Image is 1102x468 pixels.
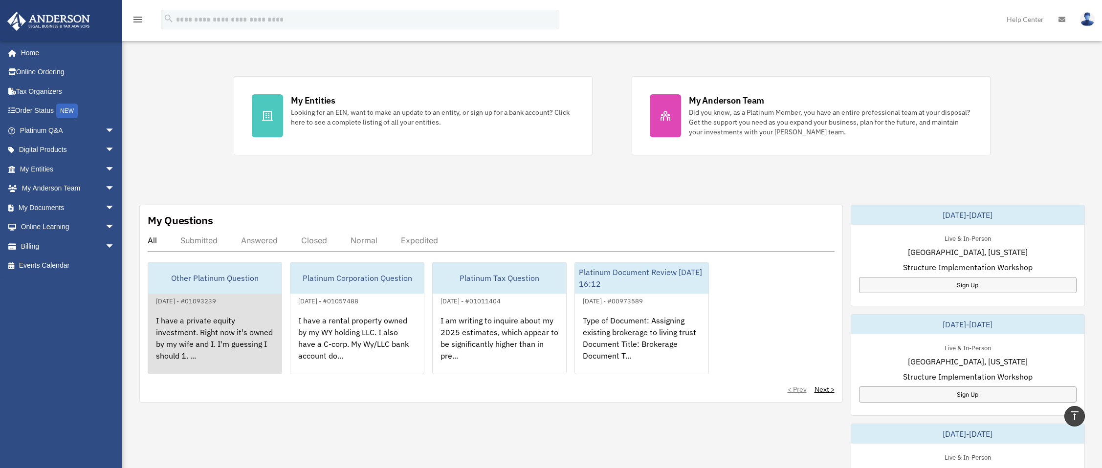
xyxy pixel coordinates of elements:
div: All [148,235,157,245]
div: Submitted [180,235,218,245]
div: Live & In-Person [937,233,999,243]
a: Home [7,43,125,63]
div: I have a private equity investment. Right now it's owned by my wife and I. I'm guessing I should ... [148,307,282,383]
div: [DATE]-[DATE] [851,205,1085,225]
a: My Entitiesarrow_drop_down [7,159,130,179]
a: Tax Organizers [7,82,130,101]
div: Did you know, as a Platinum Member, you have an entire professional team at your disposal? Get th... [689,107,972,137]
a: Sign Up [859,277,1077,293]
span: [GEOGRAPHIC_DATA], [US_STATE] [908,246,1028,258]
div: Type of Document: Assigning existing brokerage to living trust Document Title: Brokerage Document... [575,307,708,383]
div: [DATE] - #01057488 [290,295,366,305]
span: arrow_drop_down [105,121,125,141]
a: Platinum Q&Aarrow_drop_down [7,121,130,140]
span: arrow_drop_down [105,159,125,179]
a: Digital Productsarrow_drop_down [7,140,130,160]
div: Answered [241,235,278,245]
div: Looking for an EIN, want to make an update to an entity, or sign up for a bank account? Click her... [291,107,574,127]
div: I am writing to inquire about my 2025 estimates, which appear to be significantly higher than in ... [433,307,566,383]
div: Closed [301,235,327,245]
span: Structure Implementation Workshop [903,371,1033,383]
a: menu [132,17,144,25]
span: arrow_drop_down [105,140,125,160]
div: Live & In-Person [937,342,999,352]
a: Online Learningarrow_drop_down [7,217,130,237]
a: Platinum Document Review [DATE] 16:12[DATE] - #00973589Type of Document: Assigning existing broke... [574,262,709,374]
span: arrow_drop_down [105,217,125,237]
a: Online Ordering [7,63,130,82]
div: [DATE]-[DATE] [851,424,1085,444]
span: arrow_drop_down [105,198,125,218]
span: [GEOGRAPHIC_DATA], [US_STATE] [908,356,1028,367]
a: My Anderson Team Did you know, as a Platinum Member, you have an entire professional team at your... [632,76,991,155]
a: Billingarrow_drop_down [7,236,130,256]
i: search [163,13,174,24]
a: My Entities Looking for an EIN, want to make an update to an entity, or sign up for a bank accoun... [234,76,593,155]
a: Sign Up [859,386,1077,403]
img: User Pic [1080,12,1095,26]
div: Other Platinum Question [148,262,282,294]
a: Platinum Tax Question[DATE] - #01011404I am writing to inquire about my 2025 estimates, which app... [432,262,567,374]
span: arrow_drop_down [105,236,125,256]
div: My Anderson Team [689,94,764,106]
span: arrow_drop_down [105,179,125,199]
a: Other Platinum Question[DATE] - #01093239I have a private equity investment. Right now it's owned... [148,262,282,374]
div: My Questions [148,213,213,228]
div: [DATE] - #01093239 [148,295,224,305]
div: [DATE] - #01011404 [433,295,508,305]
a: Events Calendar [7,256,130,276]
a: Platinum Corporation Question[DATE] - #01057488I have a rental property owned by my WY holding LL... [290,262,424,374]
a: vertical_align_top [1064,406,1085,426]
a: My Documentsarrow_drop_down [7,198,130,217]
a: Next > [815,384,835,394]
div: My Entities [291,94,335,106]
div: [DATE]-[DATE] [851,315,1085,334]
div: NEW [56,104,78,118]
img: Anderson Advisors Platinum Portal [4,12,93,31]
div: Expedited [401,235,438,245]
div: Platinum Document Review [DATE] 16:12 [575,262,708,294]
div: Normal [351,235,377,245]
div: [DATE] - #00973589 [575,295,651,305]
i: vertical_align_top [1069,410,1080,422]
span: Structure Implementation Workshop [903,261,1033,273]
a: My Anderson Teamarrow_drop_down [7,179,130,198]
div: I have a rental property owned by my WY holding LLC. I also have a C-corp. My Wy/LLC bank account... [290,307,424,383]
i: menu [132,14,144,25]
a: Order StatusNEW [7,101,130,121]
div: Live & In-Person [937,451,999,462]
div: Platinum Corporation Question [290,262,424,294]
div: Platinum Tax Question [433,262,566,294]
